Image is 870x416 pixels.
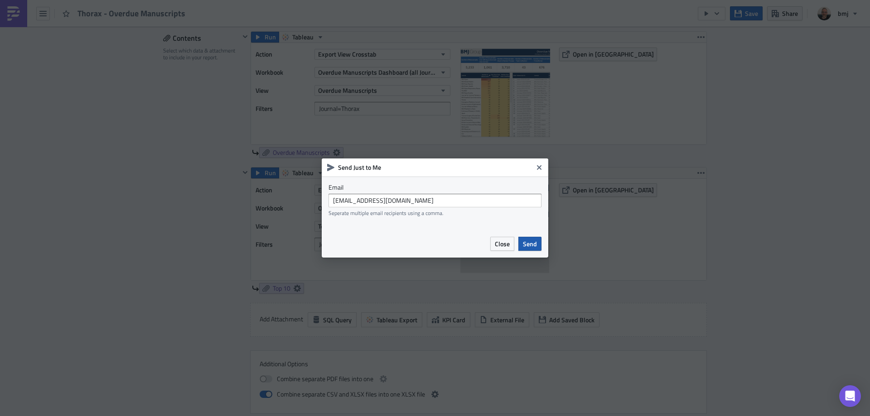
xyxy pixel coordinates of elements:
[4,63,433,71] p: [PERSON_NAME]
[839,385,861,407] div: Open Intercom Messenger
[329,210,541,216] div: Seperate multiple email recipients using a comma.
[4,43,433,51] p: Many thanks,
[523,239,537,249] span: Send
[338,163,533,172] h6: Send Just to Me
[495,239,510,249] span: Close
[4,24,433,31] p: Please find crosstab files from the Overdue Manuscripts Report where the journal name is [PERSON_...
[532,161,546,174] button: Close
[329,183,541,191] label: Email
[4,4,433,11] p: Hi,
[490,237,514,251] button: Close
[4,4,433,71] body: Rich Text Area. Press ALT-0 for help.
[518,237,541,251] button: Send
